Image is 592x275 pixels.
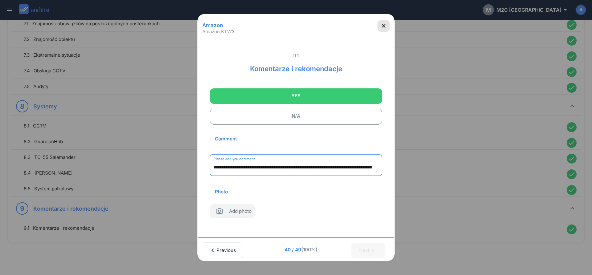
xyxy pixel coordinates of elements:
span: N/A [218,110,374,122]
h2: Comment [210,129,242,149]
i: chevron_left [209,247,216,254]
h2: Photo [210,182,233,202]
span: Add photo [229,208,252,217]
textarea: Please add you comment [213,162,379,172]
span: (100%) [301,247,318,253]
span: YES [218,90,374,102]
span: 40 / 40 [252,246,350,253]
span: Amazon KTW3 [202,29,235,35]
div: Previous [210,244,235,257]
h1: Amazon [200,20,225,31]
span: 9.1 [210,53,382,59]
div: Komentarze i rekomendacje [245,59,347,74]
button: Previous [202,242,243,258]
